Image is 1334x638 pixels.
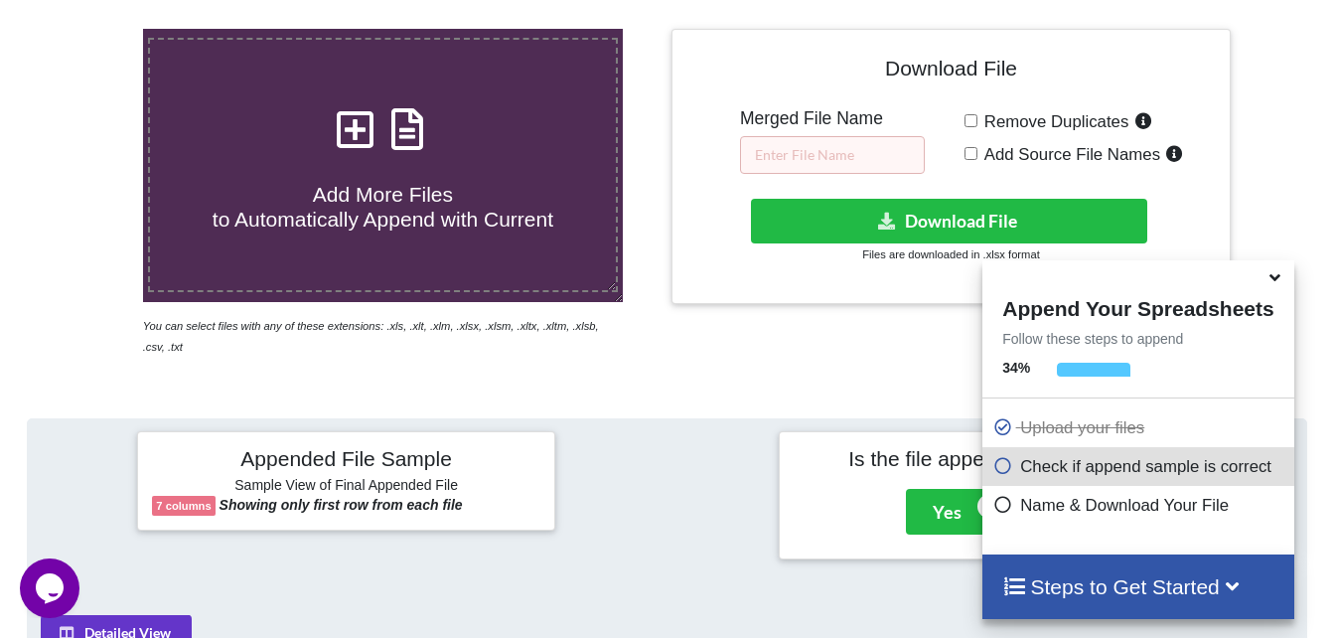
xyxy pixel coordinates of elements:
[977,145,1160,164] span: Add Source File Names
[982,329,1293,349] p: Follow these steps to append
[20,558,83,618] iframe: chat widget
[213,183,553,231] span: Add More Files to Automatically Append with Current
[992,415,1288,440] p: Upload your files
[156,500,211,512] b: 7 columns
[1002,574,1273,599] h4: Steps to Get Started
[977,112,1129,131] span: Remove Duplicates
[992,454,1288,479] p: Check if append sample is correct
[906,489,988,535] button: Yes
[992,493,1288,518] p: Name & Download Your File
[740,108,925,129] h5: Merged File Name
[152,477,540,497] h6: Sample View of Final Appended File
[143,320,599,353] i: You can select files with any of these extensions: .xls, .xlt, .xlm, .xlsx, .xlsm, .xltx, .xltm, ...
[152,446,540,474] h4: Appended File Sample
[751,199,1147,243] button: Download File
[794,446,1182,471] h4: Is the file appended correctly?
[982,291,1293,321] h4: Append Your Spreadsheets
[220,497,463,513] b: Showing only first row from each file
[1002,360,1030,376] b: 34 %
[740,136,925,174] input: Enter File Name
[686,44,1215,100] h4: Download File
[862,248,1039,260] small: Files are downloaded in .xlsx format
